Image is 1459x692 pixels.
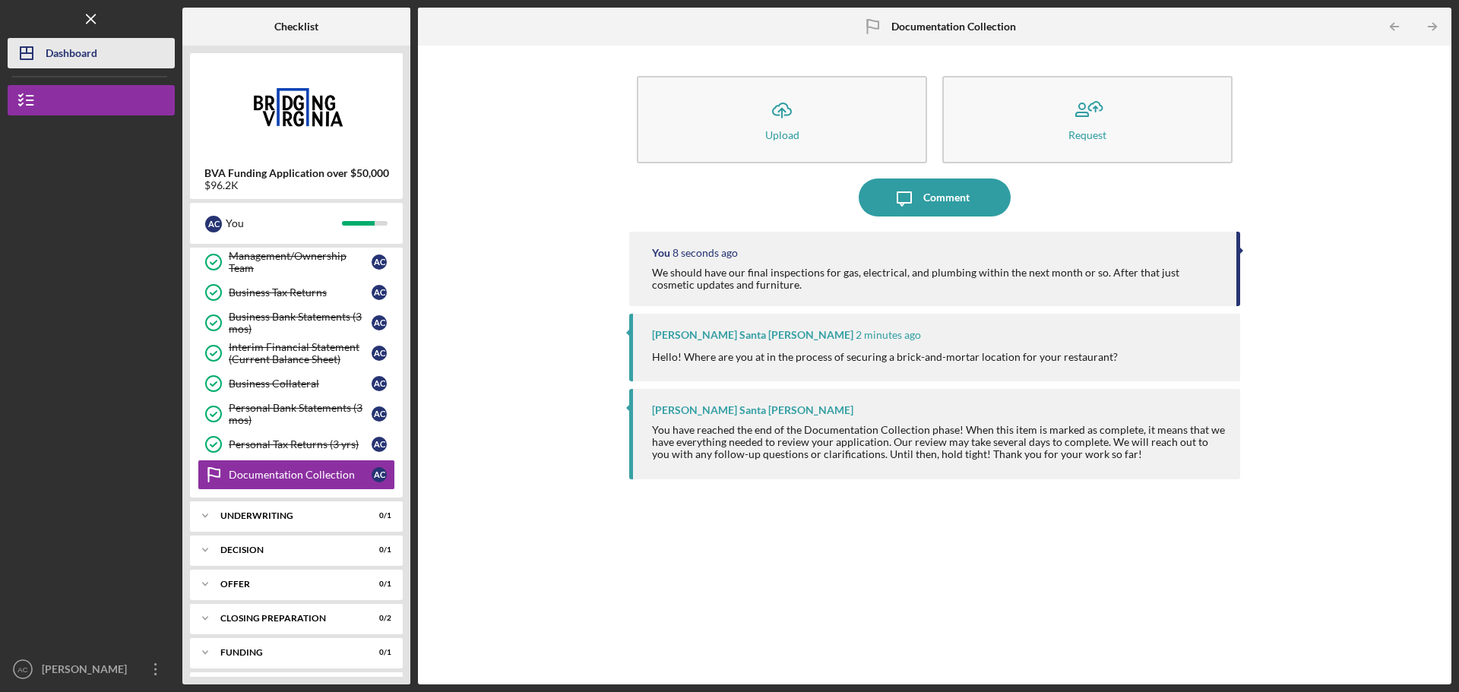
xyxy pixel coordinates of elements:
div: You [226,210,342,236]
a: Documentation CollectionAC [198,460,395,490]
time: 2025-08-12 16:47 [673,247,738,259]
div: Business Bank Statements (3 mos) [229,311,372,335]
div: Business Collateral [229,378,372,390]
div: [PERSON_NAME] Santa [PERSON_NAME] [652,329,853,341]
div: Underwriting [220,511,353,520]
div: 0 / 1 [364,648,391,657]
div: Dashboard [46,38,97,72]
div: A C [372,315,387,330]
div: A C [372,376,387,391]
a: Management/Ownership TeamAC [198,247,395,277]
div: A C [205,216,222,232]
b: Documentation Collection [891,21,1016,33]
div: 0 / 1 [364,511,391,520]
div: 0 / 1 [364,580,391,589]
div: [PERSON_NAME] Santa [PERSON_NAME] [652,404,853,416]
p: Hello! Where are you at in the process of securing a brick-and-mortar location for your restaurant? [652,349,1118,365]
img: Product logo [190,61,403,152]
a: Personal Tax Returns (3 yrs)AC [198,429,395,460]
div: Offer [220,580,353,589]
div: Decision [220,545,353,555]
div: 0 / 2 [364,614,391,623]
div: Documentation Collection [229,469,372,481]
button: Dashboard [8,38,175,68]
text: AC [17,665,27,674]
a: Business CollateralAC [198,368,395,399]
div: A C [372,406,387,422]
div: Upload [765,129,799,141]
div: [PERSON_NAME] [38,654,137,688]
a: Interim Financial Statement (Current Balance Sheet)AC [198,338,395,368]
div: A C [372,254,387,270]
b: BVA Funding Application over $50,000 [204,167,389,179]
div: We should have our final inspections for gas, electrical, and plumbing within the next month or s... [652,267,1221,291]
a: Personal Bank Statements (3 mos)AC [198,399,395,429]
div: Funding [220,648,353,657]
div: You have reached the end of the Documentation Collection phase! When this item is marked as compl... [652,424,1225,460]
div: Personal Bank Statements (3 mos) [229,402,372,426]
div: Comment [923,179,970,216]
div: A C [372,467,387,482]
div: Personal Tax Returns (3 yrs) [229,438,372,450]
button: AC[PERSON_NAME] [8,654,175,684]
div: Interim Financial Statement (Current Balance Sheet) [229,341,372,365]
button: Request [942,76,1233,163]
time: 2025-08-12 16:44 [856,329,921,341]
button: Comment [859,179,1011,216]
b: Checklist [274,21,318,33]
div: $96.2K [204,179,389,191]
div: A C [372,346,387,361]
div: 0 / 1 [364,545,391,555]
a: Business Bank Statements (3 mos)AC [198,308,395,338]
div: Management/Ownership Team [229,250,372,274]
div: Closing Preparation [220,614,353,623]
button: Upload [637,76,927,163]
div: Request [1068,129,1106,141]
div: You [652,247,670,259]
div: A C [372,437,387,452]
div: A C [372,285,387,300]
a: Business Tax ReturnsAC [198,277,395,308]
div: Business Tax Returns [229,286,372,299]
